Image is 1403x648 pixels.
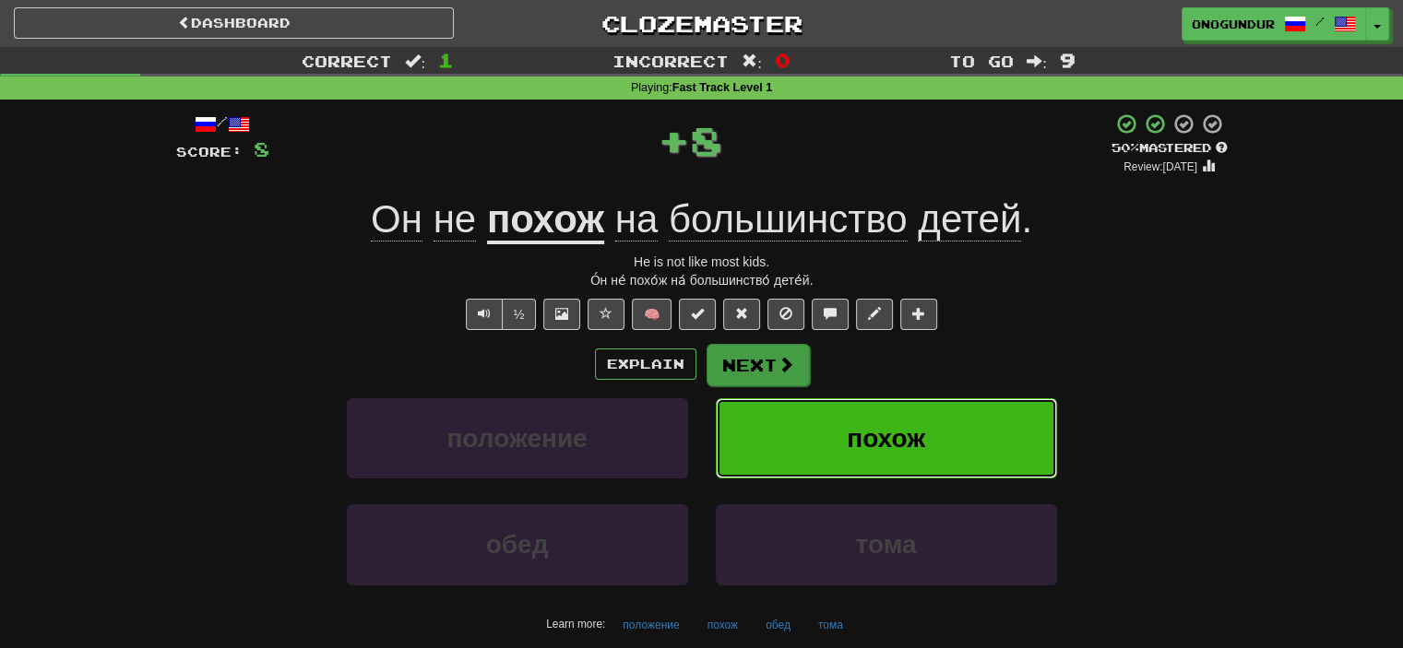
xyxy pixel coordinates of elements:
[434,197,477,242] span: не
[716,398,1057,478] button: похож
[707,344,810,386] button: Next
[302,52,392,70] span: Correct
[14,7,454,39] a: Dashboard
[1112,140,1228,157] div: Mastered
[755,611,801,639] button: обед
[502,299,537,330] button: ½
[856,299,893,330] button: Edit sentence (alt+d)
[486,530,549,559] span: обед
[1027,53,1047,69] span: :
[1112,140,1139,155] span: 50 %
[632,299,672,330] button: 🧠
[176,271,1228,289] div: О́н не́ похо́ж на́ большинство́ дете́й.
[487,197,604,244] u: похож
[446,424,587,453] span: положение
[176,253,1228,271] div: He is not like most kids.
[546,618,605,630] small: Learn more:
[1124,160,1197,173] small: Review: [DATE]
[604,197,1032,242] span: .
[588,299,624,330] button: Favorite sentence (alt+f)
[1192,16,1275,32] span: onogundur
[723,299,760,330] button: Reset to 0% Mastered (alt+r)
[176,112,269,135] div: /
[1182,7,1366,41] a: onogundur /
[812,299,849,330] button: Discuss sentence (alt+u)
[347,504,688,584] button: обед
[918,197,1021,242] span: детей
[438,49,454,71] span: 1
[615,197,659,242] span: на
[775,49,791,71] span: 0
[1060,49,1076,71] span: 9
[669,197,908,242] span: большинство
[595,348,696,380] button: Explain
[679,299,716,330] button: Set this sentence to 100% Mastered (alt+m)
[856,530,917,559] span: тома
[1315,15,1325,28] span: /
[949,52,1014,70] span: To go
[347,398,688,478] button: положение
[371,197,422,242] span: Он
[466,299,503,330] button: Play sentence audio (ctl+space)
[697,611,748,639] button: похож
[847,424,925,453] span: похож
[405,53,425,69] span: :
[767,299,804,330] button: Ignore sentence (alt+i)
[672,81,773,94] strong: Fast Track Level 1
[612,52,729,70] span: Incorrect
[808,611,853,639] button: тома
[716,504,1057,584] button: тома
[254,137,269,160] span: 8
[482,7,921,40] a: Clozemaster
[742,53,762,69] span: :
[900,299,937,330] button: Add to collection (alt+a)
[176,144,243,159] span: Score:
[658,112,690,168] span: +
[462,299,537,330] div: Text-to-speech controls
[612,611,689,639] button: положение
[690,117,722,163] span: 8
[543,299,580,330] button: Show image (alt+x)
